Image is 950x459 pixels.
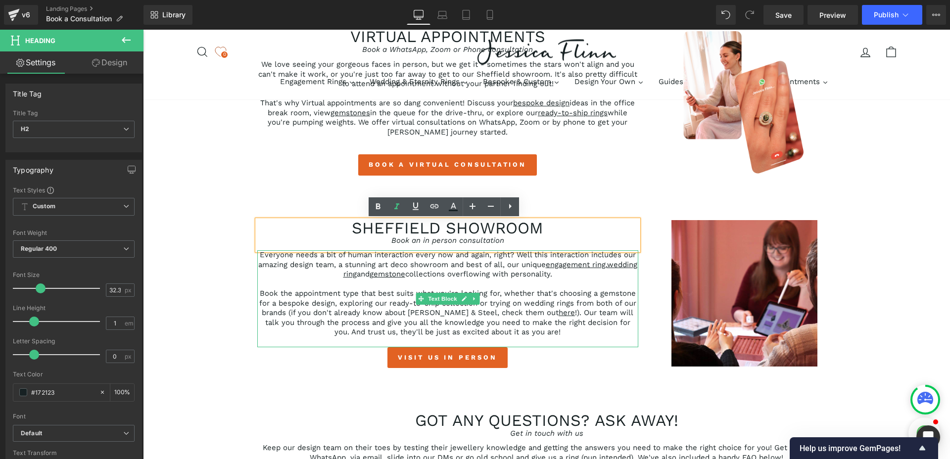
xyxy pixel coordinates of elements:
[255,323,354,332] span: Visit Us In Person
[775,10,792,20] span: Save
[395,79,465,88] a: ready-to-ship rings
[125,320,133,326] span: em
[219,15,390,24] i: Book a WhatsApp, Zoom or Phone consultation
[403,230,463,239] a: engagement ring
[819,10,846,20] span: Preview
[430,5,454,25] a: Laptop
[13,229,135,236] div: Font Weight
[13,272,135,278] div: Font Size
[33,202,55,211] b: Custom
[46,5,143,13] a: Landing Pages
[807,5,858,25] a: Preview
[478,5,502,25] a: Mobile
[926,5,946,25] button: More
[20,8,32,21] div: v6
[114,221,495,250] p: Everyone needs a bit of human interaction every now and again, right? Well this interaction inclu...
[21,429,42,438] i: Default
[916,425,940,449] div: Open Intercom Messenger
[110,384,134,401] div: %
[862,5,922,25] button: Publish
[13,84,42,98] div: Title Tag
[162,10,186,19] span: Library
[283,263,316,275] span: Text Block
[13,338,135,345] div: Letter Spacing
[125,353,133,360] span: px
[13,371,135,378] div: Text Color
[114,30,495,59] p: We love seeing your gorgeous faces in person, but we get it - sometimes the stars won't align and...
[114,413,693,433] p: Keep our design team on their toes by testing their jewellery knowledge and getting the answers y...
[367,399,440,408] i: Get in touch with us
[800,444,916,453] span: Help us improve GemPages!
[13,186,135,194] div: Text Styles
[114,190,495,206] h2: sheffield showroom
[46,15,112,23] span: Book a Consultation
[21,245,57,252] b: Regular 400
[74,51,145,74] a: Design
[215,125,394,145] a: Book a virtual consultation
[244,318,364,338] a: Visit Us In Person
[326,263,336,275] a: Expand / Collapse
[13,450,135,457] div: Text Transform
[716,5,736,25] button: Undo
[407,5,430,25] a: Desktop
[227,240,262,249] a: gemstone
[13,413,135,420] div: Font
[13,110,135,117] div: Title Tag
[370,69,427,78] a: bespoke design
[200,230,494,249] a: wedding ring
[114,383,693,399] h2: Got any questions? ask away!
[13,305,135,312] div: Line Height
[800,442,928,454] button: Show survey - Help us improve GemPages!
[226,131,383,139] span: Book a virtual consultation
[114,69,495,107] p: That's why Virtual appointments are so dang convenient! Discuss your ideas in the office break ro...
[4,5,38,25] a: v6
[143,5,192,25] a: New Library
[454,5,478,25] a: Tablet
[21,125,29,133] b: H2
[114,259,495,308] p: Book the appointment type that best suits what you're looking for, whether that's choosing a gems...
[874,11,899,19] span: Publish
[416,278,432,287] a: here
[31,387,95,398] input: Color
[188,79,227,88] a: gemstones
[13,160,53,174] div: Typography
[125,287,133,293] span: px
[25,37,55,45] span: Heading
[740,5,760,25] button: Redo
[248,206,361,215] i: Book an in person consultation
